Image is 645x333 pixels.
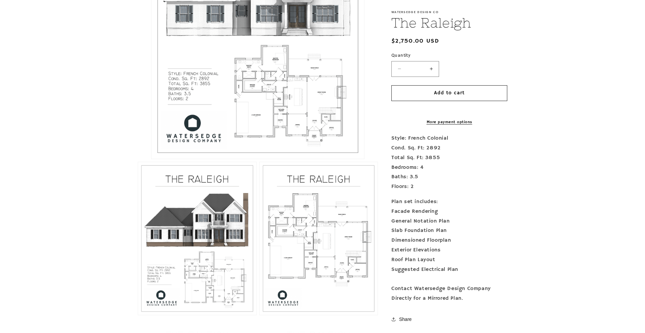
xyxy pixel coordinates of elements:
div: Facade Rendering [391,207,507,217]
div: General Notation Plan [391,217,507,226]
button: Add to cart [391,85,507,101]
h1: The Raleigh [391,14,507,32]
div: Exterior Elevations [391,245,507,255]
div: Roof Plan Layout [391,255,507,265]
span: $2,750.00 USD [391,37,439,46]
div: Dimensioned Floorplan [391,236,507,245]
p: Watersedge Design Co [391,10,507,14]
div: Suggested Electrical Plan [391,265,507,275]
p: Style: French Colonial Cond. Sq. Ft: 2892 Total Sq. Ft: 3855 Bedrooms: 4 Baths: 3.5 Floors: 2 [391,134,507,192]
label: Quantity [391,52,507,59]
div: Plan set includes: [391,197,507,207]
button: Share [391,312,414,327]
div: Contact Watersedge Design Company Directly for a Mirrored Plan. [391,284,507,303]
a: More payment options [391,119,507,125]
div: Slab Foundation Plan [391,226,507,236]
